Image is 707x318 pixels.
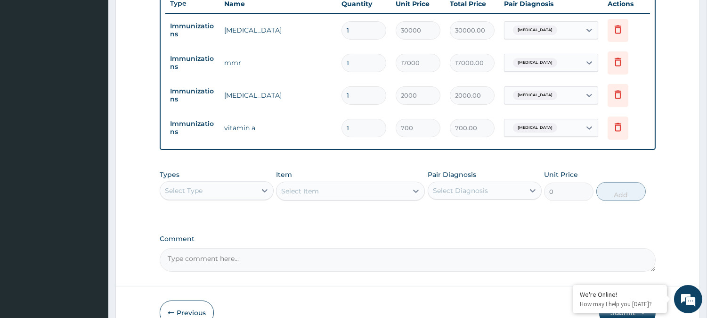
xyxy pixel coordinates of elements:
span: We're online! [55,98,130,193]
span: [MEDICAL_DATA] [513,25,557,35]
td: Immunizations [165,17,219,43]
td: [MEDICAL_DATA] [219,86,337,105]
div: Select Diagnosis [433,186,488,195]
img: d_794563401_company_1708531726252_794563401 [17,47,38,71]
div: Minimize live chat window [154,5,177,27]
td: vitamin a [219,118,337,137]
div: We're Online! [580,290,660,299]
td: Immunizations [165,83,219,108]
textarea: Type your message and hit 'Enter' [5,215,179,248]
label: Unit Price [544,170,578,179]
span: [MEDICAL_DATA] [513,58,557,67]
span: [MEDICAL_DATA] [513,91,557,100]
label: Item [276,170,292,179]
td: mmr [219,53,337,72]
td: Immunizations [165,50,219,75]
span: [MEDICAL_DATA] [513,123,557,133]
p: How may I help you today? [580,300,660,308]
label: Comment [160,235,656,243]
button: Add [596,182,646,201]
td: [MEDICAL_DATA] [219,21,337,40]
td: Immunizations [165,115,219,141]
label: Pair Diagnosis [428,170,476,179]
label: Types [160,171,179,179]
div: Select Type [165,186,203,195]
div: Chat with us now [49,53,158,65]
